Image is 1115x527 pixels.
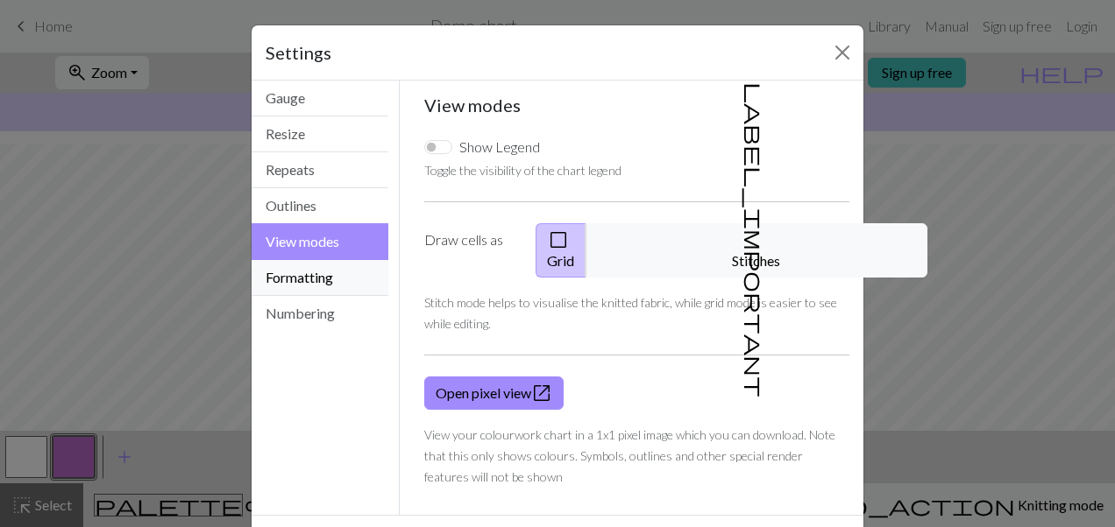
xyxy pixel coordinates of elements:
[252,188,388,224] button: Outlines
[742,82,767,397] span: label_important
[252,296,388,331] button: Numbering
[424,427,835,484] small: View your colourwork chart in a 1x1 pixel image which you can download. Note that this only shows...
[266,39,331,66] h5: Settings
[586,223,927,278] button: Stitches
[424,376,564,410] a: Open pixel view
[252,81,388,116] button: Gauge
[828,39,856,67] button: Close
[252,223,388,260] button: View modes
[252,116,388,152] button: Resize
[252,260,388,296] button: Formatting
[424,163,621,178] small: Toggle the visibility of the chart legend
[536,223,586,278] button: Grid
[459,137,540,158] label: Show Legend
[548,228,569,252] span: check_box_outline_blank
[424,295,837,331] small: Stitch mode helps to visualise the knitted fabric, while grid mode is easier to see while editing.
[531,381,552,405] span: open_in_new
[414,223,525,278] label: Draw cells as
[424,95,850,116] h5: View modes
[252,152,388,188] button: Repeats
